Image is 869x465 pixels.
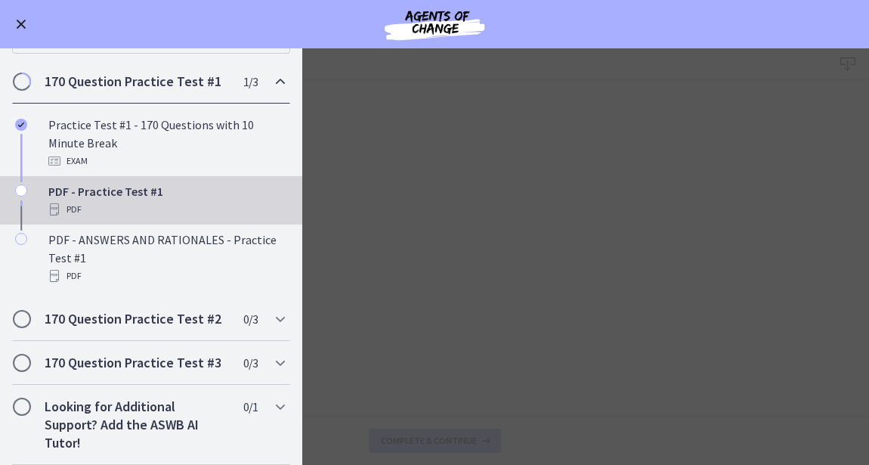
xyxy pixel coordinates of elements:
div: Exam [48,152,284,170]
div: PDF - ANSWERS AND RATIONALES - Practice Test #1 [48,231,284,285]
h2: Looking for Additional Support? Add the ASWB AI Tutor! [45,398,229,452]
span: 0 / 3 [243,310,258,328]
span: 1 / 3 [243,73,258,91]
div: PDF [48,200,284,219]
img: Agents of Change [344,6,525,42]
span: 0 / 1 [243,398,258,416]
div: PDF [48,267,284,285]
h2: 170 Question Practice Test #3 [45,354,229,372]
h2: 170 Question Practice Test #1 [45,73,229,91]
div: Practice Test #1 - 170 Questions with 10 Minute Break [48,116,284,170]
i: Completed [15,119,27,131]
div: PDF - Practice Test #1 [48,182,284,219]
h2: 170 Question Practice Test #2 [45,310,229,328]
span: 0 / 3 [243,354,258,372]
button: Enable menu [12,15,30,33]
